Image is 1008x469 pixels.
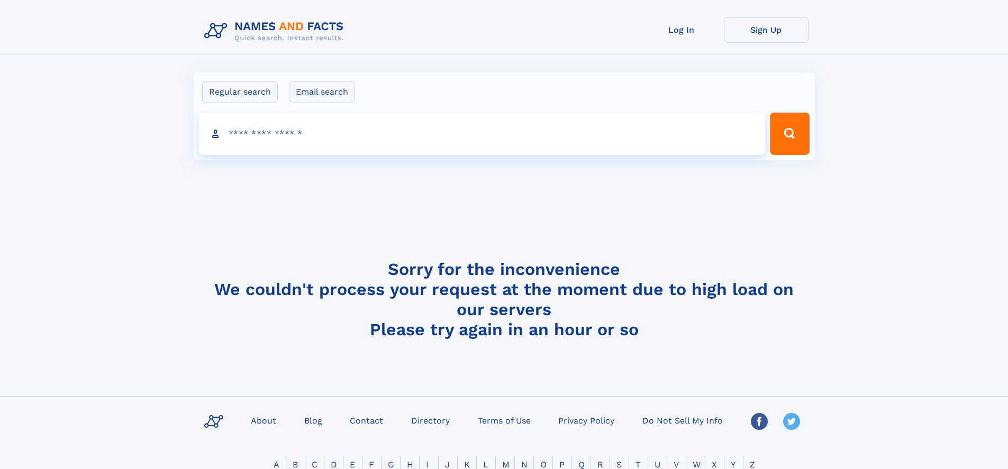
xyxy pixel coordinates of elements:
a: Contact [346,412,387,428]
a: Terms of Use [474,412,535,428]
img: Twitter [783,413,800,430]
a: About [247,412,280,428]
input: search input [199,113,766,155]
label: Email search [289,81,355,103]
a: Directory [407,412,454,428]
a: Log In [639,17,724,43]
a: Sign Up [724,17,809,43]
img: Logo Names and Facts [200,17,352,45]
a: Do Not Sell My Info [638,412,727,428]
a: Blog [300,412,326,428]
label: Regular search [202,81,278,103]
a: Privacy Policy [554,412,619,428]
button: Search Button [770,113,809,155]
h4: Sorry for the inconvenience We couldn't process your request at the moment due to high load on ou... [200,259,809,339]
img: Facebook [751,413,768,430]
